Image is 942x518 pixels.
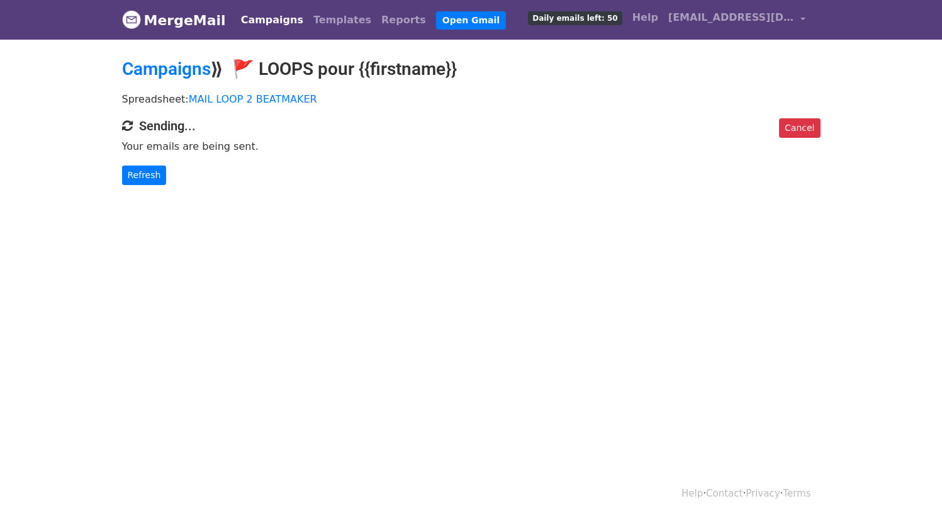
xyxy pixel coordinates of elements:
[122,10,141,29] img: MergeMail logo
[122,59,821,80] h2: ⟫ 🚩 LOOPS pour {{firstname}}
[122,140,821,153] p: Your emails are being sent.
[122,93,821,106] p: Spreadsheet:
[681,488,703,499] a: Help
[308,8,376,33] a: Templates
[122,118,821,133] h4: Sending...
[122,59,211,79] a: Campaigns
[528,11,622,25] span: Daily emails left: 50
[523,5,627,30] a: Daily emails left: 50
[706,488,743,499] a: Contact
[746,488,780,499] a: Privacy
[236,8,308,33] a: Campaigns
[122,7,226,33] a: MergeMail
[779,118,820,138] a: Cancel
[436,11,506,30] a: Open Gmail
[663,5,810,35] a: [EMAIL_ADDRESS][DOMAIN_NAME]
[627,5,663,30] a: Help
[122,166,167,185] a: Refresh
[376,8,431,33] a: Reports
[668,10,794,25] span: [EMAIL_ADDRESS][DOMAIN_NAME]
[783,488,810,499] a: Terms
[189,93,317,105] a: MAIL LOOP 2 BEATMAKER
